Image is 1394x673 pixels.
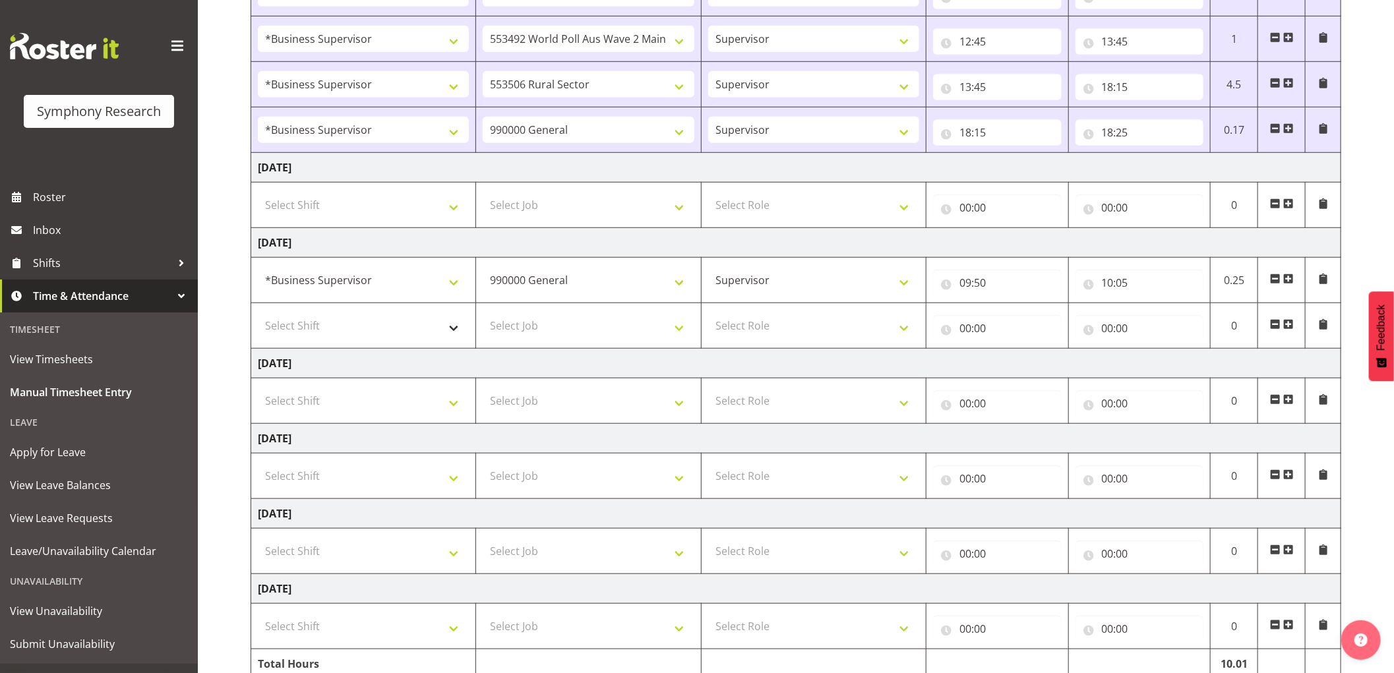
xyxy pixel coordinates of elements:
img: Rosterit website logo [10,33,119,59]
input: Click to select... [1076,194,1204,221]
div: Symphony Research [37,102,161,121]
td: 0 [1211,303,1258,349]
a: Leave/Unavailability Calendar [3,535,195,568]
input: Click to select... [933,270,1062,296]
input: Click to select... [1076,541,1204,567]
td: 0.17 [1211,107,1258,153]
div: Unavailability [3,568,195,595]
span: Time & Attendance [33,286,171,306]
input: Click to select... [933,315,1062,341]
td: 0 [1211,183,1258,228]
td: 0.25 [1211,258,1258,303]
input: Click to select... [1076,616,1204,642]
span: View Timesheets [10,349,188,369]
a: View Leave Balances [3,469,195,502]
input: Click to select... [933,465,1062,492]
span: Roster [33,187,191,207]
td: [DATE] [251,499,1341,529]
span: View Leave Requests [10,508,188,528]
input: Click to select... [1076,315,1204,341]
input: Click to select... [933,616,1062,642]
span: Inbox [33,220,191,240]
span: Manual Timesheet Entry [10,382,188,402]
a: Manual Timesheet Entry [3,376,195,409]
td: 0 [1211,378,1258,424]
td: [DATE] [251,153,1341,183]
input: Click to select... [1076,390,1204,417]
span: View Leave Balances [10,475,188,495]
input: Click to select... [933,390,1062,417]
td: 0 [1211,454,1258,499]
a: View Unavailability [3,595,195,628]
td: 4.5 [1211,62,1258,107]
button: Feedback - Show survey [1369,291,1394,381]
td: 0 [1211,604,1258,649]
span: Apply for Leave [10,442,188,462]
a: View Timesheets [3,343,195,376]
div: Timesheet [3,316,195,343]
td: 0 [1211,529,1258,574]
td: [DATE] [251,424,1341,454]
td: [DATE] [251,574,1341,604]
a: Submit Unavailability [3,628,195,660]
input: Click to select... [933,28,1062,55]
td: [DATE] [251,228,1341,258]
span: Feedback [1376,305,1387,351]
img: help-xxl-2.png [1354,633,1368,647]
input: Click to select... [1076,465,1204,492]
div: Leave [3,409,195,436]
span: Submit Unavailability [10,634,188,654]
input: Click to select... [1076,74,1204,100]
a: View Leave Requests [3,502,195,535]
span: View Unavailability [10,601,188,621]
td: 1 [1211,16,1258,62]
input: Click to select... [1076,270,1204,296]
td: [DATE] [251,349,1341,378]
span: Leave/Unavailability Calendar [10,541,188,561]
span: Shifts [33,253,171,273]
input: Click to select... [1076,28,1204,55]
input: Click to select... [933,119,1062,146]
input: Click to select... [933,74,1062,100]
a: Apply for Leave [3,436,195,469]
input: Click to select... [933,194,1062,221]
input: Click to select... [933,541,1062,567]
input: Click to select... [1076,119,1204,146]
